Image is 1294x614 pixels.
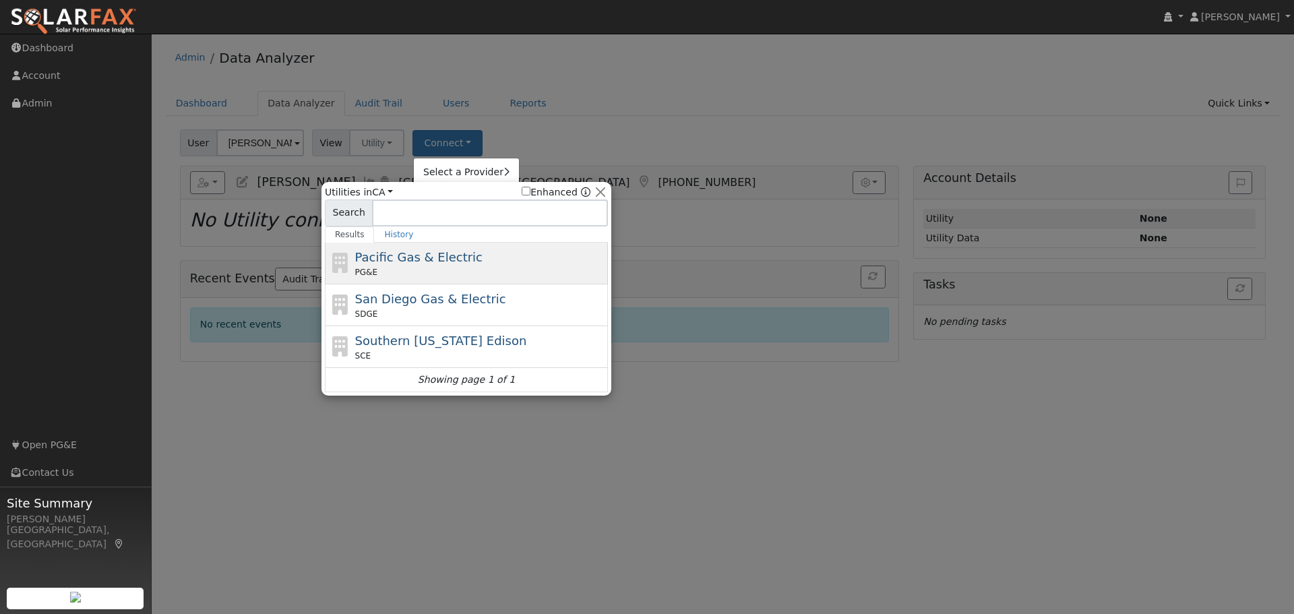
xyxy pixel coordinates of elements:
img: retrieve [70,592,81,603]
span: SCE [355,350,371,362]
span: Pacific Gas & Electric [355,250,483,264]
a: CA [372,187,393,197]
a: History [374,226,423,243]
a: Enhanced Providers [581,187,590,197]
div: [GEOGRAPHIC_DATA], [GEOGRAPHIC_DATA] [7,523,144,551]
a: Map [113,539,125,549]
input: Enhanced [522,187,530,195]
span: [PERSON_NAME] [1201,11,1280,22]
span: San Diego Gas & Electric [355,292,506,306]
span: Show enhanced providers [522,185,590,199]
span: PG&E [355,266,377,278]
span: Utilities in [325,185,393,199]
div: [PERSON_NAME] [7,512,144,526]
span: Search [325,199,373,226]
i: Showing page 1 of 1 [418,373,515,387]
label: Enhanced [522,185,578,199]
a: Select a Provider [414,163,519,182]
span: SDGE [355,308,378,320]
span: Southern [US_STATE] Edison [355,334,527,348]
a: Results [325,226,375,243]
img: SolarFax [10,7,137,36]
span: Site Summary [7,494,144,512]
